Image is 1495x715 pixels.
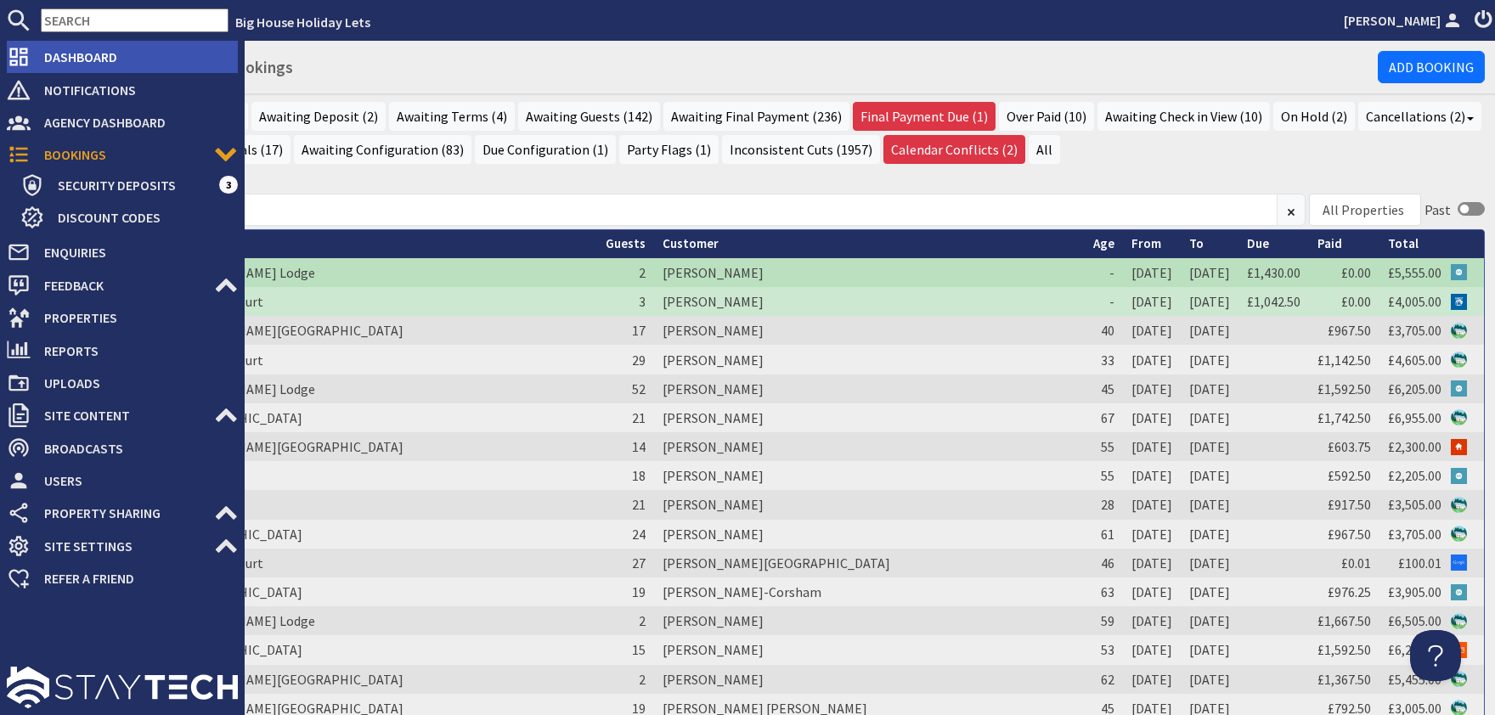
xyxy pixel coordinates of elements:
[1410,630,1461,681] iframe: Toggle Customer Support
[1273,102,1355,131] a: On Hold (2)
[654,403,1085,432] td: [PERSON_NAME]
[1181,635,1238,664] td: [DATE]
[1328,496,1371,513] a: £917.50
[31,369,238,397] span: Uploads
[475,135,616,164] a: Due Configuration (1)
[7,272,238,299] a: Feedback
[654,461,1085,490] td: [PERSON_NAME]
[1189,235,1204,251] a: To
[654,606,1085,635] td: [PERSON_NAME]
[1388,641,1441,658] a: £6,255.00
[31,467,238,494] span: Users
[1451,380,1467,397] img: Referer: Group Accommodation
[1181,577,1238,606] td: [DATE]
[1451,409,1467,425] img: Referer: Big House Holiday Lets
[663,235,719,251] a: Customer
[1181,490,1238,519] td: [DATE]
[44,172,219,199] span: Security Deposits
[1123,490,1181,519] td: [DATE]
[1358,102,1481,131] a: Cancellations (2)
[1451,439,1467,455] img: Referer: Big Cottages
[1388,264,1441,281] a: £5,555.00
[632,438,646,455] span: 14
[1388,352,1441,369] a: £4,605.00
[1181,606,1238,635] td: [DATE]
[1328,583,1371,600] a: £976.25
[1181,549,1238,577] td: [DATE]
[1238,230,1309,258] th: Due
[1451,468,1467,484] img: Referer: Group Accommodation
[1328,438,1371,455] a: £603.75
[1388,438,1441,455] a: £2,300.00
[176,671,403,688] a: [PERSON_NAME][GEOGRAPHIC_DATA]
[663,102,849,131] a: Awaiting Final Payment (236)
[1123,345,1181,374] td: [DATE]
[176,438,403,455] a: [PERSON_NAME][GEOGRAPHIC_DATA]
[1123,665,1181,694] td: [DATE]
[1317,235,1342,251] a: Paid
[1317,380,1371,397] a: £1,592.50
[44,204,238,231] span: Discount Codes
[20,204,238,231] a: Discount Codes
[1388,612,1441,629] a: £6,505.00
[235,14,370,31] a: Big House Holiday Lets
[1378,51,1485,83] a: Add Booking
[1451,584,1467,600] img: Referer: Group Accommodation
[1123,549,1181,577] td: [DATE]
[654,635,1085,664] td: [PERSON_NAME]
[1317,352,1371,369] a: £1,142.50
[7,532,238,560] a: Site Settings
[1398,555,1441,571] a: £100.01
[654,577,1085,606] td: [PERSON_NAME]-Corsham
[632,467,646,484] span: 18
[606,235,646,251] a: Guests
[632,352,646,369] span: 29
[619,135,719,164] a: Party Flags (1)
[722,135,880,164] a: Inconsistent Cuts (1957)
[1085,606,1123,635] td: 59
[7,337,238,364] a: Reports
[1317,612,1371,629] a: £1,667.50
[1328,467,1371,484] a: £592.50
[1181,432,1238,461] td: [DATE]
[176,380,315,397] a: [PERSON_NAME] Lodge
[654,432,1085,461] td: [PERSON_NAME]
[632,322,646,339] span: 17
[219,176,238,193] span: 3
[176,264,315,281] a: [PERSON_NAME] Lodge
[7,499,238,526] a: Property Sharing
[31,272,214,299] span: Feedback
[31,109,238,136] span: Agency Dashboard
[1309,194,1421,226] div: Combobox
[632,380,646,397] span: 52
[1181,403,1238,432] td: [DATE]
[1085,665,1123,694] td: 62
[31,402,214,429] span: Site Content
[41,8,228,32] input: SEARCH
[883,135,1025,164] a: Calendar Conflicts (2)
[1181,461,1238,490] td: [DATE]
[176,612,315,629] a: [PERSON_NAME] Lodge
[7,402,238,429] a: Site Content
[654,258,1085,287] td: [PERSON_NAME]
[1085,432,1123,461] td: 55
[1323,200,1404,220] div: All Properties
[1451,323,1467,339] img: Referer: Big House Holiday Lets
[251,102,386,131] a: Awaiting Deposit (2)
[853,102,996,131] a: Final Payment Due (1)
[654,316,1085,345] td: [PERSON_NAME]
[1123,606,1181,635] td: [DATE]
[1181,316,1238,345] td: [DATE]
[51,194,1278,226] input: Search...
[31,499,214,526] span: Property Sharing
[1029,135,1060,164] a: All
[1388,380,1441,397] a: £6,205.00
[654,665,1085,694] td: [PERSON_NAME]
[1085,549,1123,577] td: 46
[1085,490,1123,519] td: 28
[1317,671,1371,688] a: £1,367.50
[1085,403,1123,432] td: 67
[1344,10,1464,31] a: [PERSON_NAME]
[7,76,238,104] a: Notifications
[1388,409,1441,426] a: £6,955.00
